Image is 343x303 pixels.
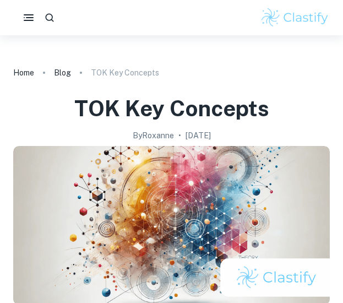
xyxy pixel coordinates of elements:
h2: By Roxanne [133,129,174,142]
h1: TOK Key Concepts [74,94,269,123]
img: Clastify logo [260,7,330,29]
a: Blog [54,65,71,80]
h2: [DATE] [186,129,211,142]
p: • [178,129,181,142]
a: Home [13,65,34,80]
p: TOK Key Concepts [91,67,159,79]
